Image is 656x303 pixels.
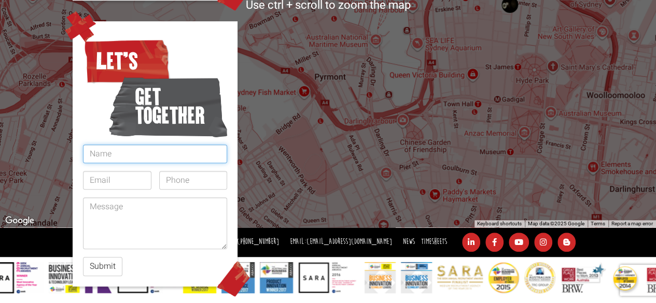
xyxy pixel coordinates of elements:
a: Report a map error [611,221,653,226]
a: [EMAIL_ADDRESS][DOMAIN_NAME] [306,237,392,247]
input: Email [83,171,151,190]
button: Keyboard shortcuts [477,220,522,227]
a: Open this area in Google Maps (opens a new window) [3,214,37,227]
input: Phone [159,171,228,190]
span: Let’s [83,35,171,87]
a: [PHONE_NUMBER] [237,237,279,247]
a: Terms (opens in new tab) [591,221,605,226]
input: Name [83,145,227,163]
a: Timesheets [421,237,447,247]
li: Email: [287,235,395,250]
button: Submit [83,257,122,276]
span: Map data ©2025 Google [528,221,584,226]
img: Google [3,214,37,227]
a: News [403,237,415,247]
span: get together [109,71,228,141]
